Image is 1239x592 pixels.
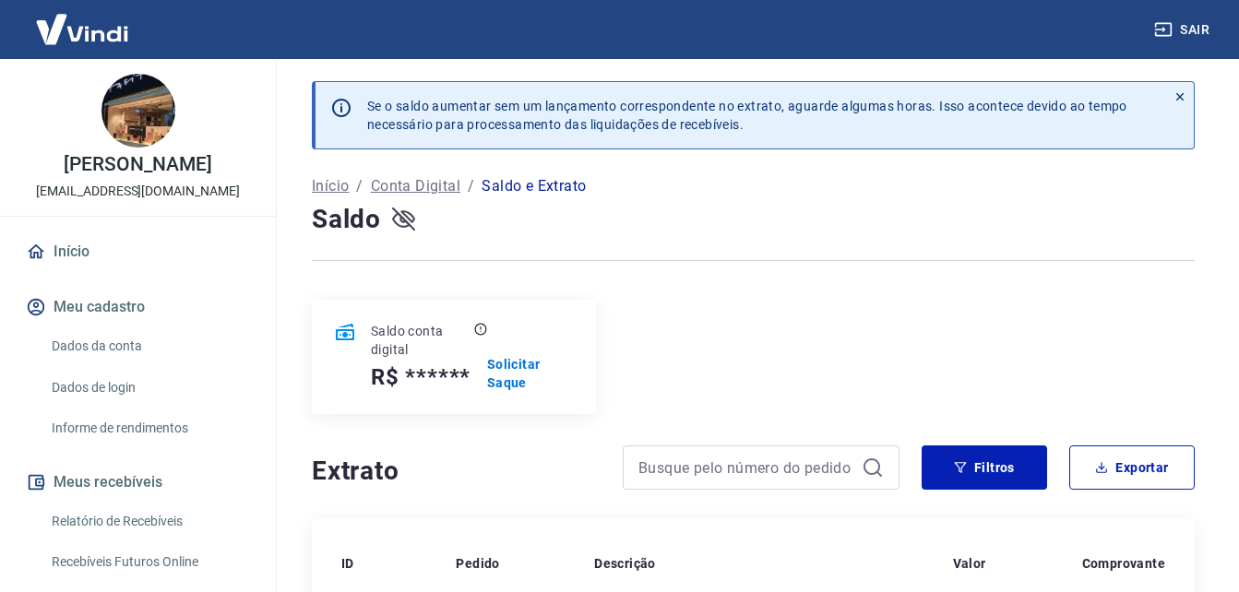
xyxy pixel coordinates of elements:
[312,453,601,490] h4: Extrato
[468,175,474,197] p: /
[22,1,142,57] img: Vindi
[64,155,211,174] p: [PERSON_NAME]
[341,554,354,573] p: ID
[371,175,460,197] a: Conta Digital
[1150,13,1217,47] button: Sair
[44,369,254,407] a: Dados de login
[22,287,254,327] button: Meu cadastro
[638,454,854,481] input: Busque pelo número do pedido
[44,543,254,581] a: Recebíveis Futuros Online
[44,503,254,540] a: Relatório de Recebíveis
[44,409,254,447] a: Informe de rendimentos
[101,74,175,148] img: 8b2a87a0-d300-4eff-b126-1d90451a216c.jpeg
[44,327,254,365] a: Dados da conta
[482,175,586,197] p: Saldo e Extrato
[1069,445,1195,490] button: Exportar
[456,554,499,573] p: Pedido
[22,462,254,503] button: Meus recebíveis
[22,231,254,272] a: Início
[922,445,1047,490] button: Filtros
[356,175,363,197] p: /
[953,554,986,573] p: Valor
[594,554,656,573] p: Descrição
[367,97,1127,134] p: Se o saldo aumentar sem um lançamento correspondente no extrato, aguarde algumas horas. Isso acon...
[371,322,471,359] p: Saldo conta digital
[36,182,240,201] p: [EMAIL_ADDRESS][DOMAIN_NAME]
[312,175,349,197] a: Início
[312,201,381,238] h4: Saldo
[1082,554,1165,573] p: Comprovante
[487,355,574,392] a: Solicitar Saque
